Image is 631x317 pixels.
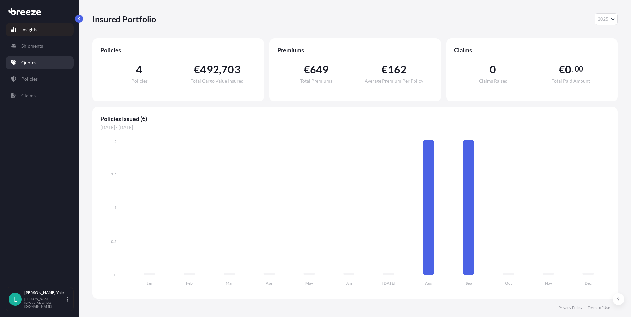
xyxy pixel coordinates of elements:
[365,79,423,83] span: Average Premium Per Policy
[277,46,433,54] span: Premiums
[226,281,233,286] tspan: Mar
[490,64,496,75] span: 0
[552,79,590,83] span: Total Paid Amount
[479,79,508,83] span: Claims Raised
[21,43,43,49] p: Shipments
[200,64,219,75] span: 492
[114,139,116,144] tspan: 2
[100,115,610,123] span: Policies Issued (€)
[24,297,65,308] p: [PERSON_NAME][EMAIL_ADDRESS][DOMAIN_NAME]
[111,171,116,176] tspan: 1.5
[300,79,332,83] span: Total Premiums
[588,305,610,310] a: Terms of Use
[382,281,395,286] tspan: [DATE]
[425,281,433,286] tspan: Aug
[186,281,193,286] tspan: Feb
[21,59,36,66] p: Quotes
[21,26,37,33] p: Insights
[466,281,472,286] tspan: Sep
[382,64,388,75] span: €
[14,296,17,303] span: L
[6,40,74,53] a: Shipments
[221,64,241,75] span: 703
[598,16,608,22] span: 2025
[266,281,273,286] tspan: Apr
[558,305,582,310] a: Privacy Policy
[191,79,244,83] span: Total Cargo Value Insured
[304,64,310,75] span: €
[559,64,565,75] span: €
[100,46,256,54] span: Policies
[100,124,610,130] span: [DATE] - [DATE]
[6,23,74,36] a: Insights
[545,281,552,286] tspan: Nov
[585,281,592,286] tspan: Dec
[505,281,512,286] tspan: Oct
[114,273,116,277] tspan: 0
[310,64,329,75] span: 649
[454,46,610,54] span: Claims
[21,92,36,99] p: Claims
[219,64,221,75] span: ,
[147,281,152,286] tspan: Jan
[111,239,116,244] tspan: 0.5
[6,89,74,102] a: Claims
[194,64,200,75] span: €
[575,66,583,72] span: 00
[572,66,574,72] span: .
[24,290,65,295] p: [PERSON_NAME] Yale
[92,14,156,24] p: Insured Portfolio
[21,76,38,82] p: Policies
[6,56,74,69] a: Quotes
[388,64,407,75] span: 162
[595,13,618,25] button: Year Selector
[6,72,74,86] a: Policies
[565,64,571,75] span: 0
[305,281,313,286] tspan: May
[131,79,148,83] span: Policies
[136,64,142,75] span: 4
[346,281,352,286] tspan: Jun
[114,205,116,210] tspan: 1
